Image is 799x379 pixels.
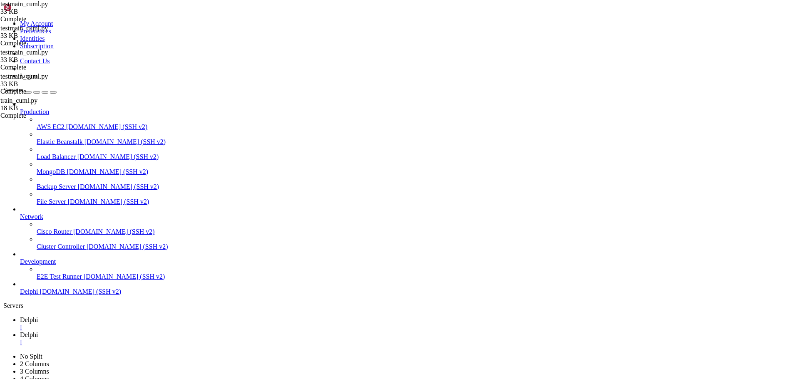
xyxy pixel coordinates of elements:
[0,49,84,64] span: testmain_cuml.py
[0,15,84,23] div: Complete
[3,81,691,88] x-row: Swap usage: 100%
[0,73,84,88] span: testmain_cuml.py
[3,131,691,138] x-row: powershell.exe: command not found
[3,25,691,32] x-row: * Management: [URL][DOMAIN_NAME]
[0,25,84,40] span: testmain_cuml.py
[0,49,48,56] span: testmain_cuml.py
[0,97,37,104] span: train_cuml.py
[0,40,84,47] div: Complete
[0,64,84,71] div: Complete
[3,67,691,74] x-row: Usage of /: 47.5% of 1006.85GB Users logged in: 1
[0,32,84,40] div: 33 KB
[3,17,691,25] x-row: * Documentation: [URL][DOMAIN_NAME]
[3,74,691,81] x-row: Memory usage: 58% IPv4 address for eth0: [TECHNICAL_ID]
[3,138,691,145] x-row: (delphi) : $
[0,88,84,95] div: Complete
[0,25,48,32] span: testmain_cuml.py
[77,138,103,144] span: ~/delphi
[0,8,84,15] div: 33 KB
[3,3,691,10] x-row: Welcome to Ubuntu 24.04.3 LTS (GNU/Linux [TECHNICAL_ID]-microsoft-standard-WSL2 x86_64)
[3,102,691,109] x-row: just raised the bar for easy, resilient and secure K8s cluster deployment.
[3,95,691,102] x-row: * Strictly confined Kubernetes makes edge and IoT secure. Learn how MicroK8s
[0,0,48,7] span: testmain_cuml.py
[0,104,84,112] div: 18 KB
[3,32,691,39] x-row: * Support: [URL][DOMAIN_NAME]
[3,46,691,53] x-row: System information as of [DATE]
[0,80,84,88] div: 33 KB
[3,124,691,131] x-row: Last login: [DATE] from [TECHNICAL_ID]
[3,116,691,124] x-row: [URL][DOMAIN_NAME]
[0,56,84,64] div: 33 KB
[30,138,73,144] span: bias76@Delphi
[0,0,84,15] span: testmain_cuml.py
[3,60,691,67] x-row: System load: 0.04 Processes: 70
[0,97,84,112] span: train_cuml.py
[119,138,122,145] div: (33, 19)
[0,112,84,119] div: Complete
[0,73,48,80] span: testmain_cuml.py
